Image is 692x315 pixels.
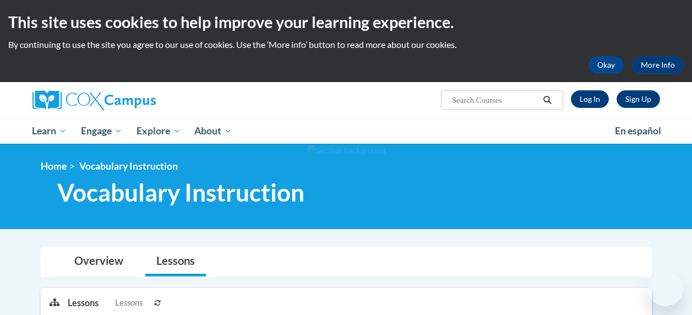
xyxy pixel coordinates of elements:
[571,90,609,108] a: Log In
[129,118,188,144] a: Explore
[307,145,385,157] img: Section background
[615,125,661,137] span: En español
[25,118,74,144] a: Learn
[63,247,134,276] a: Overview
[648,271,683,306] iframe: Button to launch messaging window
[32,90,231,110] a: Cox Campus
[32,124,67,138] span: Learn
[451,94,539,107] input: Search Courses
[115,297,143,309] span: Lessons
[32,90,156,110] img: Cox Campus
[41,160,67,172] a: Home
[632,56,684,74] a: More Info
[187,118,239,144] a: About
[68,297,99,309] p: Lessons
[539,94,555,107] button: Search
[79,160,178,172] span: Vocabulary Instruction
[145,247,206,276] a: Lessons
[57,178,304,207] span: Vocabulary Instruction
[194,124,232,138] span: About
[24,118,668,144] div: Main menu
[8,39,684,51] p: By continuing to use the site you agree to our use of cookies. Use the ‘More info’ button to read...
[74,118,129,144] a: Engage
[542,96,552,105] i: 
[589,56,624,74] button: Okay
[617,90,660,108] a: Register
[137,124,181,138] span: Explore
[8,11,684,33] h2: This site uses cookies to help improve your learning experience.
[81,124,122,138] span: Engage
[608,120,668,143] a: En español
